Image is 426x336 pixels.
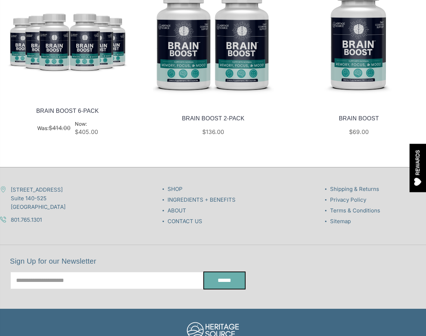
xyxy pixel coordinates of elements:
a: SHOP [168,186,183,192]
span: Now: [75,120,98,128]
a: Terms & Conditions [330,207,380,214]
span: [STREET_ADDRESS] Suite 140-525 [GEOGRAPHIC_DATA] [11,186,66,211]
div: “I used to joke about having 'senior moments'. But it's not funny, it's scary. With Brain Boost, ... [6,183,169,212]
a: BRAIN BOOST [339,115,379,121]
span: $405.00 [75,128,98,135]
a: CONTACT US [168,218,202,225]
a: Shipping & Returns [330,186,379,192]
a: Privacy Policy [330,196,366,203]
a: BRAIN BOOST 6-PACK [36,108,99,114]
a: Sitemap [330,218,351,225]
h5: Sign Up for our Newsletter [10,257,246,265]
a: ABOUT [168,207,186,214]
div: Was: [37,124,71,132]
span: 22 clinically studied ingredients [8,87,91,96]
a: BRAIN BOOST 2-PACK [182,115,245,121]
div: ★★★★★ – [PERSON_NAME]. [6,214,169,224]
span: Methylated, vegan, and keto friendly [8,100,103,110]
span: $414.00 [49,124,71,131]
div: ★★★★★ – [PERSON_NAME] [6,156,169,165]
span: $136.00 [202,128,224,135]
span: Helps support memory, focus, mood & the gut-brain connection† [8,64,175,84]
span: $69.00 [349,128,369,135]
a: INGREDIENTS + BENEFITS [168,196,236,203]
div: “Day 2 I noticed increased capacity to deal with stress and far less reaching for my phone to zon... [6,135,169,154]
a: 801.765.1301 [11,216,42,224]
span: (4.3/5, 12,988 Reviews) [40,37,102,44]
span: 3rd party tested [8,113,48,123]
